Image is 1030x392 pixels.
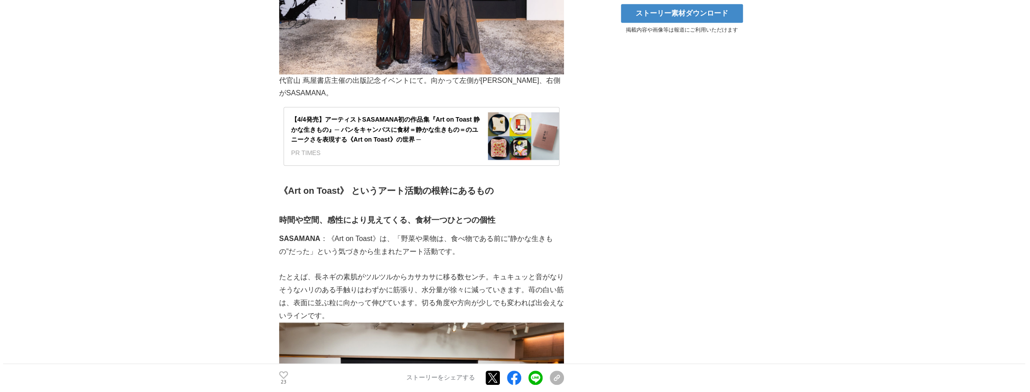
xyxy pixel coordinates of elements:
[279,74,564,100] p: 代官山 蔦屋書店主催の出版記念イベントにて。向かって左側が[PERSON_NAME]、右側がSASAMANA。
[279,235,320,242] strong: SASAMANA
[615,26,749,34] p: 掲載内容や画像等は報道にご利用いただけます
[284,107,560,166] a: 【4/4発売】アーティストSASAMANA初の作品集『Art on Toast 静かな生きもの』─ パンをキャンバスに食材＝静かな生きもの＝のユニークさを表現する《Art on Toast》の世...
[291,148,481,158] div: PR TIMES
[279,184,564,198] h2: 《Art on Toast》 というアート活動の根幹にあるもの
[279,214,564,227] h3: 時間や空間、感性により見えてくる、食材一つひとつの個性
[621,4,743,23] a: ストーリー素材ダウンロード
[291,114,481,144] div: 【4/4発売】アーティストSASAMANA初の作品集『Art on Toast 静かな生きもの』─ パンをキャンバスに食材＝静かな生きもの＝のユニークさを表現する《Art on Toast》の世界 ─
[279,271,564,322] p: たとえば、長ネギの素肌がツルツルからカサカサに移る数センチ。キュキュッと音がなりそうなハリのある手触りはわずかに筋張り、水分量が徐々に減っていきます。苺の白い筋は、表面に並ぶ粒に向かって伸びてい...
[279,380,288,384] p: 23
[406,374,475,382] p: ストーリーをシェアする
[279,233,564,258] p: ：《Art on Toast》は、「野菜や果物は、食べ物である前に“静かな生きもの”だった」という気づきから生まれたアート活動です。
